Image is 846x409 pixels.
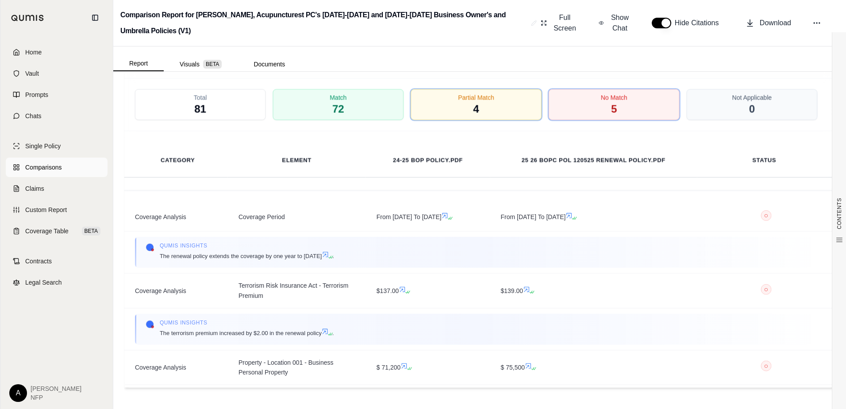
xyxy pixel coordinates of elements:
img: Qumis Logo [11,15,44,21]
a: Single Policy [6,136,108,156]
span: ○ [764,212,768,219]
a: Claims [6,179,108,198]
span: Legal Search [25,278,62,287]
span: 5 [611,102,617,116]
span: Terrorism Risk Insurance Act - Terrorism Premium [238,281,355,301]
button: ○ [761,360,771,374]
span: Partial Match [458,93,494,102]
span: $139.00 [500,286,686,296]
th: 24-25 BOP Policy.pdf [382,150,473,170]
span: 81 [194,102,206,116]
span: Show Chat [609,12,631,34]
th: Element [271,150,322,170]
span: Home [25,48,42,57]
button: ○ [761,284,771,297]
span: No Match [601,93,627,102]
button: Documents [238,57,301,71]
span: Comparisons [25,163,62,172]
span: $137.00 [377,286,480,296]
a: Vault [6,64,108,83]
a: Legal Search [6,273,108,292]
img: Qumis [146,243,154,252]
th: Category [150,150,205,170]
span: Coverage Table [25,227,69,235]
button: Report [113,56,164,71]
span: ○ [764,362,768,369]
span: Custom Report [25,205,67,214]
span: From [DATE] To [DATE] [377,212,480,222]
span: CONTENTS [836,198,843,229]
a: Chats [6,106,108,126]
span: Coverage Period [238,212,355,222]
span: $ 71,200 [377,362,480,372]
img: Qumis [146,320,154,328]
button: Show Chat [595,9,634,37]
span: Qumis INSIGHTS [160,242,334,249]
span: BETA [203,60,222,69]
th: 25 26 BOPC POL 120525 Renewal Policy.pdf [511,150,676,170]
span: 72 [332,102,344,116]
span: Qumis INSIGHTS [160,319,334,326]
span: BETA [82,227,100,235]
span: Property - Location 001 - Business Personal Property [238,357,355,377]
button: Collapse sidebar [88,11,102,25]
span: 4 [473,102,479,116]
span: Total [194,93,207,102]
button: ○ [761,210,771,224]
span: ○ [764,286,768,293]
a: Prompts [6,85,108,104]
span: Claims [25,184,44,193]
span: Prompts [25,90,48,99]
span: The renewal policy extends the coverage by one year to [DATE] . [160,251,334,261]
span: [PERSON_NAME] [31,384,81,393]
a: Contracts [6,251,108,271]
a: Comparisons [6,158,108,177]
span: Download [760,18,791,28]
span: Single Policy [25,142,61,150]
span: Chats [25,112,42,120]
span: Match [330,93,346,102]
a: Coverage TableBETA [6,221,108,241]
div: A [9,384,27,402]
span: 0 [749,102,755,116]
span: Not Applicable [732,93,772,102]
a: Custom Report [6,200,108,220]
span: Full Screen [552,12,577,34]
span: $ 75,500 [500,362,686,372]
button: Visuals [164,57,238,71]
span: Coverage Analysis [135,286,217,296]
th: Status [742,150,787,170]
h2: Comparison Report for [PERSON_NAME], Acupuncturest PC's [DATE]-[DATE] and [DATE]-[DATE] Business ... [120,7,527,39]
span: Coverage Analysis [135,212,217,222]
button: Download [742,14,795,32]
span: From [DATE] To [DATE] [500,212,686,222]
span: NFP [31,393,81,402]
a: Home [6,42,108,62]
span: Coverage Analysis [135,362,217,372]
span: The terrorism premium increased by $2.00 in the renewal policy . [160,328,334,337]
span: Hide Citations [675,18,724,28]
button: Full Screen [537,9,581,37]
span: Contracts [25,257,52,266]
span: Vault [25,69,39,78]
